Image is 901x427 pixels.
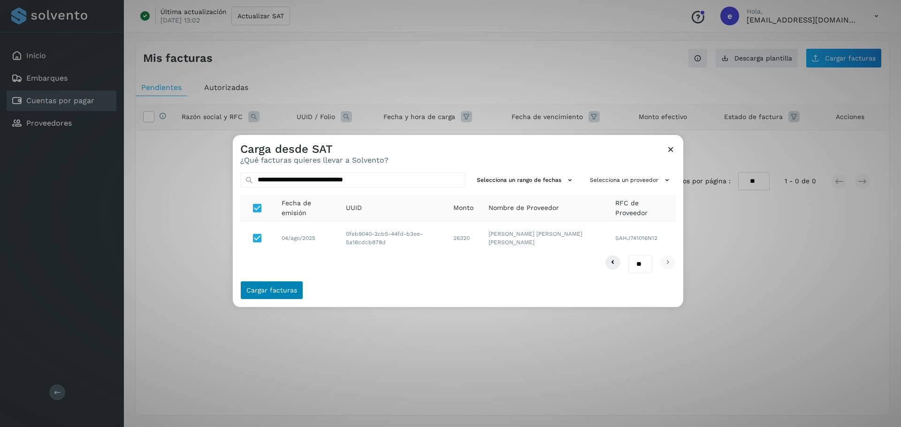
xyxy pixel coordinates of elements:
td: [PERSON_NAME] [PERSON_NAME] [PERSON_NAME] [481,221,607,255]
span: Nombre de Proveedor [489,203,559,213]
td: 0feb9040-2cb5-44fd-b3ee-5a16cdcb878d [338,221,446,255]
td: 04/ago/2025 [274,221,338,255]
span: Fecha de emisión [282,198,331,218]
button: Selecciona un rango de fechas [473,172,579,188]
span: Monto [453,203,473,213]
span: Cargar facturas [246,287,297,293]
span: RFC de Proveedor [615,198,668,218]
p: ¿Qué facturas quieres llevar a Solvento? [240,156,389,165]
h3: Carga desde SAT [240,142,389,156]
td: SAHJ741016N12 [608,221,676,255]
button: Cargar facturas [240,281,303,300]
td: 26320 [446,221,481,255]
span: UUID [346,203,362,213]
button: Selecciona un proveedor [586,172,676,188]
